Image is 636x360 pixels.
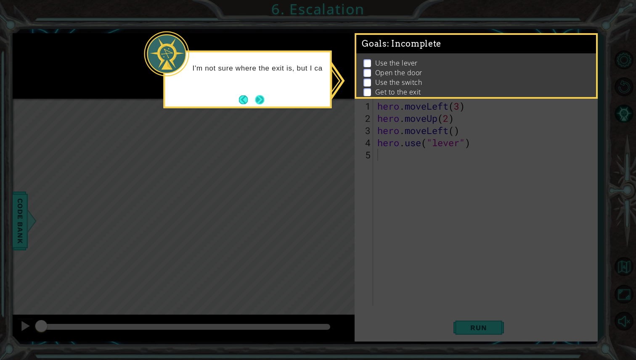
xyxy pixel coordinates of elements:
[193,63,324,73] p: I'm not sure where the exit is, but I ca
[375,87,421,97] p: Get to the exit
[255,95,265,104] button: Next
[239,95,255,104] button: Back
[375,68,422,77] p: Open the door
[375,58,418,68] p: Use the lever
[387,39,441,49] span: : Incomplete
[375,78,422,87] p: Use the switch
[362,39,441,49] span: Goals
